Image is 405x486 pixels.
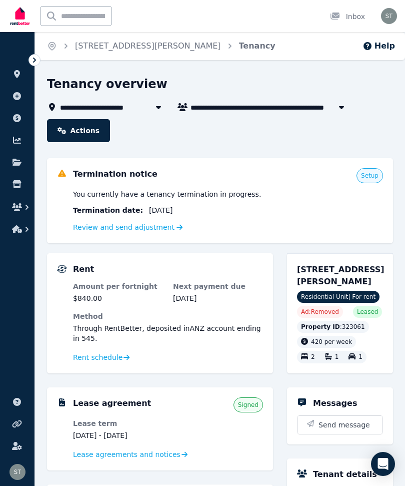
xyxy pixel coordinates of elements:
[173,281,263,291] dt: Next payment due
[73,189,261,199] span: You currently have a tenancy termination in progress.
[9,464,25,480] img: Sonia Thomson
[8,55,39,62] span: ORGANISE
[297,291,379,303] span: Residential Unit | For rent
[73,397,151,409] h5: Lease agreement
[239,41,275,51] a: Tenancy
[371,452,395,476] div: Open Intercom Messenger
[73,449,180,459] span: Lease agreements and notices
[35,32,287,60] nav: Breadcrumb
[173,293,263,303] dd: [DATE]
[47,119,110,142] a: Actions
[47,76,167,92] h1: Tenancy overview
[357,308,378,316] span: Leased
[73,168,157,180] h5: Termination notice
[301,323,340,331] span: Property ID
[301,308,339,316] span: Ad: Removed
[75,41,221,51] a: [STREET_ADDRESS][PERSON_NAME]
[73,281,163,291] dt: Amount per fortnight
[73,449,187,459] a: Lease agreements and notices
[73,352,130,362] a: Rent schedule
[311,338,352,345] span: 420 per week
[361,172,378,180] span: Setup
[297,321,369,333] div: : 323061
[381,8,397,24] img: Sonia Thomson
[73,311,263,321] dt: Method
[297,265,384,286] span: [STREET_ADDRESS][PERSON_NAME]
[73,205,143,215] span: Termination date :
[73,430,163,440] dd: [DATE] - [DATE]
[8,4,32,29] img: RentBetter
[311,354,315,361] span: 2
[335,354,339,361] span: 1
[149,205,172,215] span: [DATE]
[313,397,357,409] h5: Messages
[73,263,94,275] h5: Rent
[358,354,362,361] span: 1
[73,324,261,342] span: Through RentBetter , deposited in ANZ account ending in 545 .
[238,401,258,409] span: Signed
[73,418,163,428] dt: Lease term
[313,468,377,480] h5: Tenant details
[57,265,67,273] img: Rental Payments
[318,420,370,430] span: Send message
[73,352,122,362] span: Rent schedule
[330,12,365,22] div: Inbox
[362,40,395,52] button: Help
[73,293,163,303] dd: $840.00
[73,223,183,231] a: Review and send adjustment
[297,416,382,434] button: Send message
